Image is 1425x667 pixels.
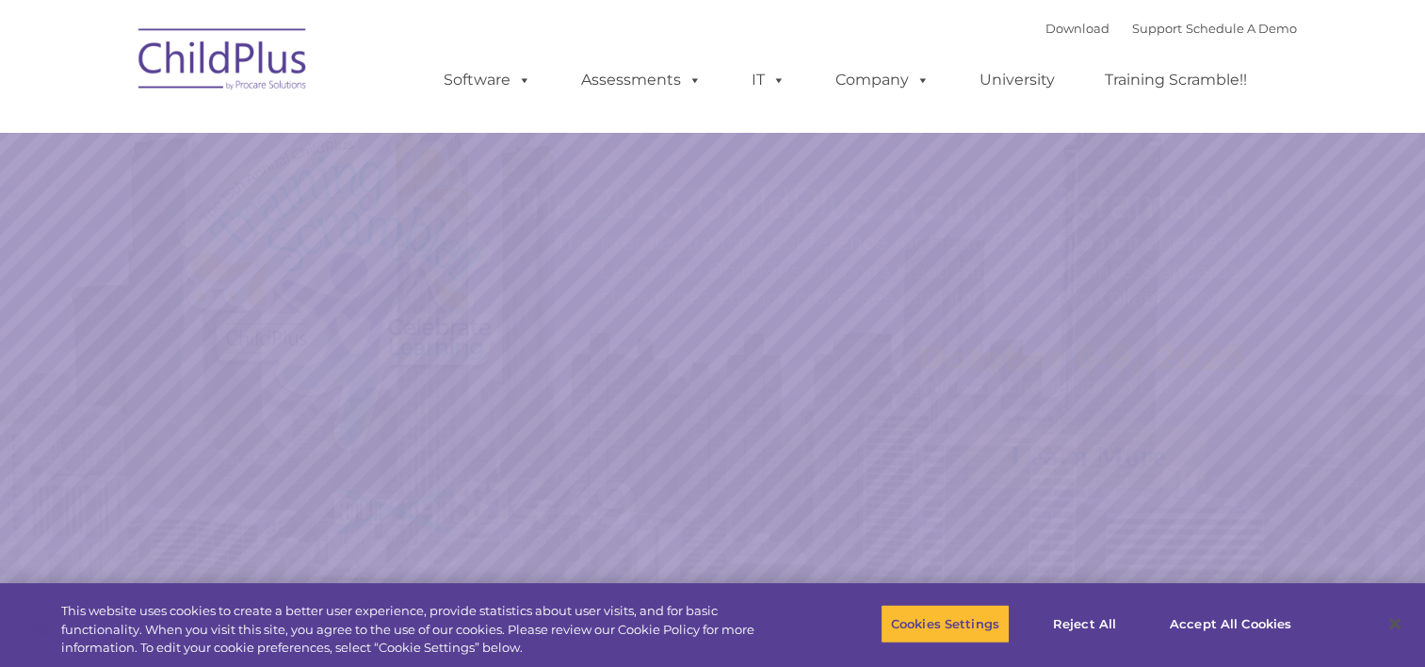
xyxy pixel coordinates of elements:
[129,15,317,109] img: ChildPlus by Procare Solutions
[1374,603,1416,644] button: Close
[1132,21,1182,36] a: Support
[968,425,1207,488] a: Learn More
[733,61,804,99] a: IT
[425,61,550,99] a: Software
[562,61,721,99] a: Assessments
[1186,21,1297,36] a: Schedule A Demo
[881,604,1010,643] button: Cookies Settings
[61,602,784,658] div: This website uses cookies to create a better user experience, provide statistics about user visit...
[1159,604,1302,643] button: Accept All Cookies
[961,61,1074,99] a: University
[817,61,948,99] a: Company
[1026,604,1143,643] button: Reject All
[1045,21,1109,36] a: Download
[1045,21,1297,36] font: |
[1086,61,1266,99] a: Training Scramble!!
